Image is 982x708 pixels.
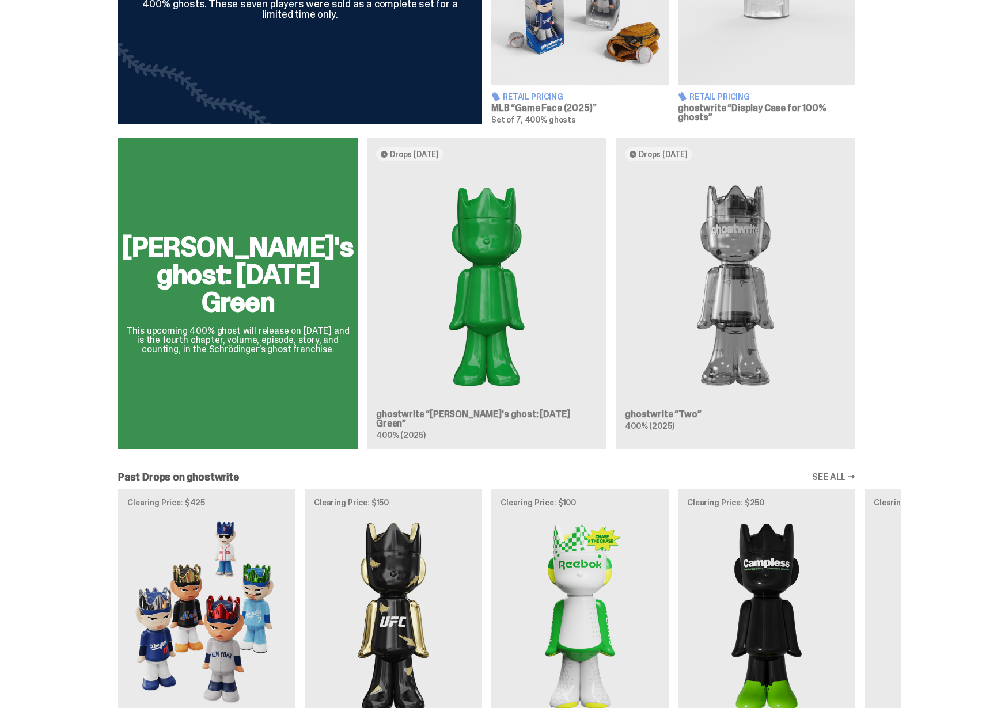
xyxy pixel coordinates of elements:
span: Drops [DATE] [390,150,439,159]
p: Clearing Price: $100 [501,498,659,507]
h2: [PERSON_NAME]'s ghost: [DATE] Green [122,233,354,316]
img: Two [625,170,846,401]
span: 400% (2025) [376,430,425,440]
h3: ghostwrite “Two” [625,410,846,419]
span: Retail Pricing [503,93,563,101]
h3: MLB “Game Face (2025)” [491,104,669,113]
h2: Past Drops on ghostwrite [118,472,239,482]
span: Drops [DATE] [639,150,688,159]
h3: ghostwrite “[PERSON_NAME]'s ghost: [DATE] Green” [376,410,597,428]
p: Clearing Price: $425 [127,498,286,507]
span: 400% (2025) [625,421,674,431]
img: Schrödinger's ghost: Sunday Green [376,170,597,401]
h3: ghostwrite “Display Case for 100% ghosts” [678,104,855,122]
p: This upcoming 400% ghost will release on [DATE] and is the fourth chapter, volume, episode, story... [122,326,354,354]
p: Clearing Price: $250 [687,498,846,507]
p: Clearing Price: $150 [314,498,473,507]
span: Set of 7, 400% ghosts [491,115,576,125]
span: Retail Pricing [689,93,750,101]
a: SEE ALL → [812,473,855,482]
